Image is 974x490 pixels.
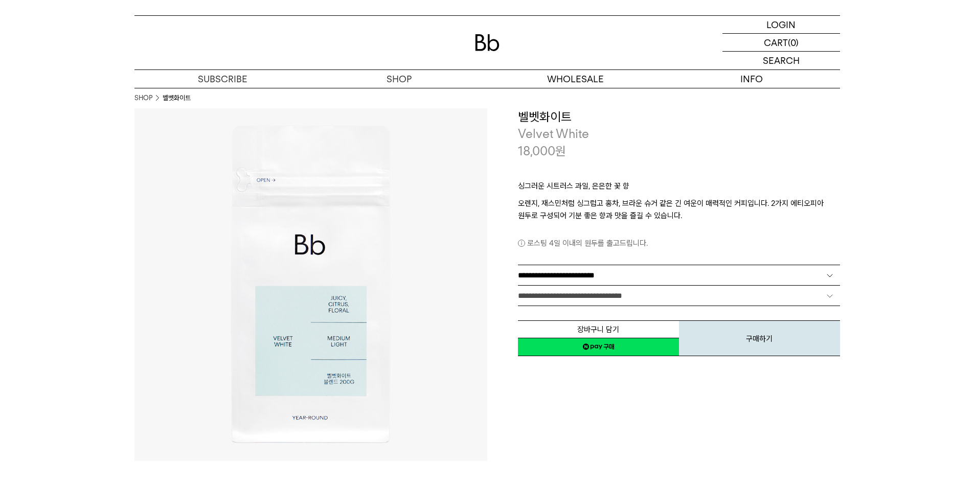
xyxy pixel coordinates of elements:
[518,197,840,222] p: 오렌지, 재스민처럼 싱그럽고 홍차, 브라운 슈거 같은 긴 여운이 매력적인 커피입니다. 2가지 에티오피아 원두로 구성되어 기분 좋은 향과 맛을 즐길 수 있습니다.
[766,16,796,33] p: LOGIN
[311,70,487,88] a: SHOP
[664,70,840,88] p: INFO
[722,34,840,52] a: CART (0)
[134,93,152,103] a: SHOP
[788,34,799,51] p: (0)
[764,34,788,51] p: CART
[518,237,840,249] p: 로스팅 4일 이내의 원두를 출고드립니다.
[518,320,679,338] button: 장바구니 담기
[475,34,500,51] img: 로고
[487,70,664,88] p: WHOLESALE
[134,70,311,88] a: SUBSCRIBE
[555,144,566,158] span: 원
[134,108,487,461] img: 벨벳화이트
[163,93,191,103] li: 벨벳화이트
[722,16,840,34] a: LOGIN
[518,108,840,126] h3: 벨벳화이트
[518,143,566,160] p: 18,000
[518,180,840,197] p: 싱그러운 시트러스 과일, 은은한 꽃 향
[518,125,840,143] p: Velvet White
[763,52,800,69] p: SEARCH
[518,338,679,356] a: 새창
[679,320,840,356] button: 구매하기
